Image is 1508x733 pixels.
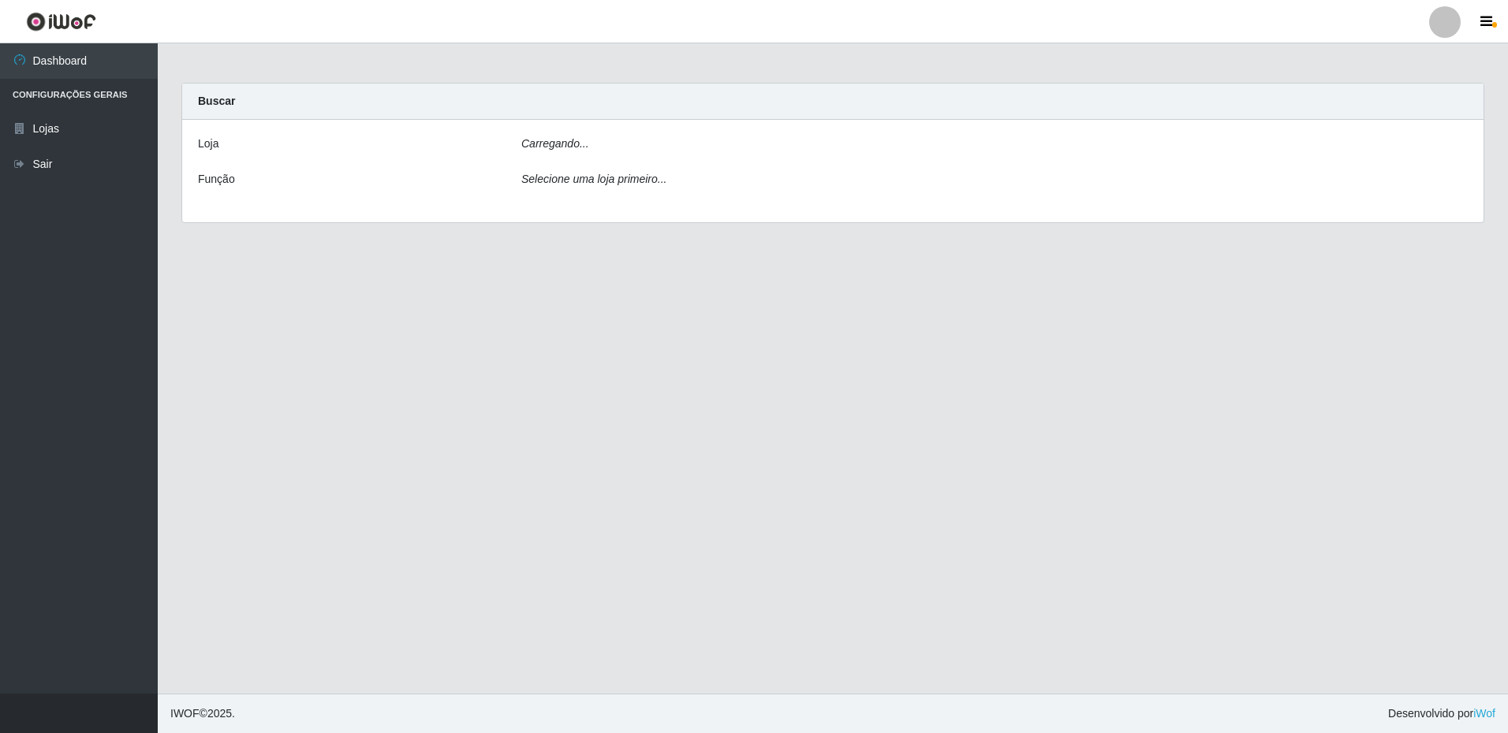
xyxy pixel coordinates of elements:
label: Loja [198,136,218,152]
span: © 2025 . [170,705,235,722]
img: CoreUI Logo [26,12,96,32]
span: IWOF [170,707,200,720]
strong: Buscar [198,95,235,107]
label: Função [198,171,235,188]
span: Desenvolvido por [1388,705,1495,722]
a: iWof [1473,707,1495,720]
i: Carregando... [521,137,589,150]
i: Selecione uma loja primeiro... [521,173,666,185]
